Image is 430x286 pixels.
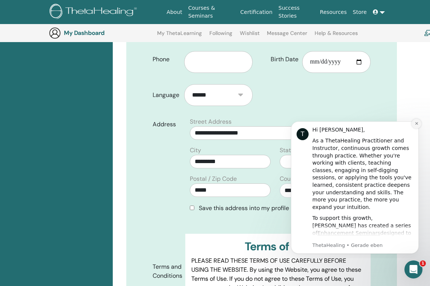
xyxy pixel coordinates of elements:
a: Following [209,30,232,42]
a: Enhancement Seminars [38,115,101,121]
a: About [164,5,185,19]
span: Save this address into my profile [199,204,289,212]
label: Language [147,88,184,102]
a: Message Center [267,30,307,42]
h3: Terms of Use [191,240,365,253]
label: Terms and Conditions [147,260,185,283]
a: Store [350,5,370,19]
button: Dismiss notification [132,4,142,14]
a: Success Stories [276,1,317,23]
h3: My Dashboard [64,29,139,36]
p: Message from ThetaHealing, sent Gerade eben [33,127,133,134]
label: Birth Date [265,52,302,67]
span: 1 [420,260,426,266]
a: Help & Resources [315,30,358,42]
img: logo.png [50,4,139,21]
label: City [190,146,201,155]
img: generic-user-icon.jpg [49,27,61,39]
div: To support this growth, [PERSON_NAME] has created a series of designed to help you refine your kn... [33,100,133,181]
iframe: Intercom live chat [404,260,422,278]
a: My ThetaLearning [157,30,202,42]
iframe: Intercom notifications Nachricht [280,115,430,258]
label: Street Address [190,117,232,126]
a: Wishlist [240,30,260,42]
a: Courses & Seminars [185,1,238,23]
a: Certification [237,5,275,19]
label: Phone [147,52,184,67]
a: Resources [317,5,350,19]
label: Postal / Zip Code [190,174,237,183]
label: Address [147,117,185,132]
